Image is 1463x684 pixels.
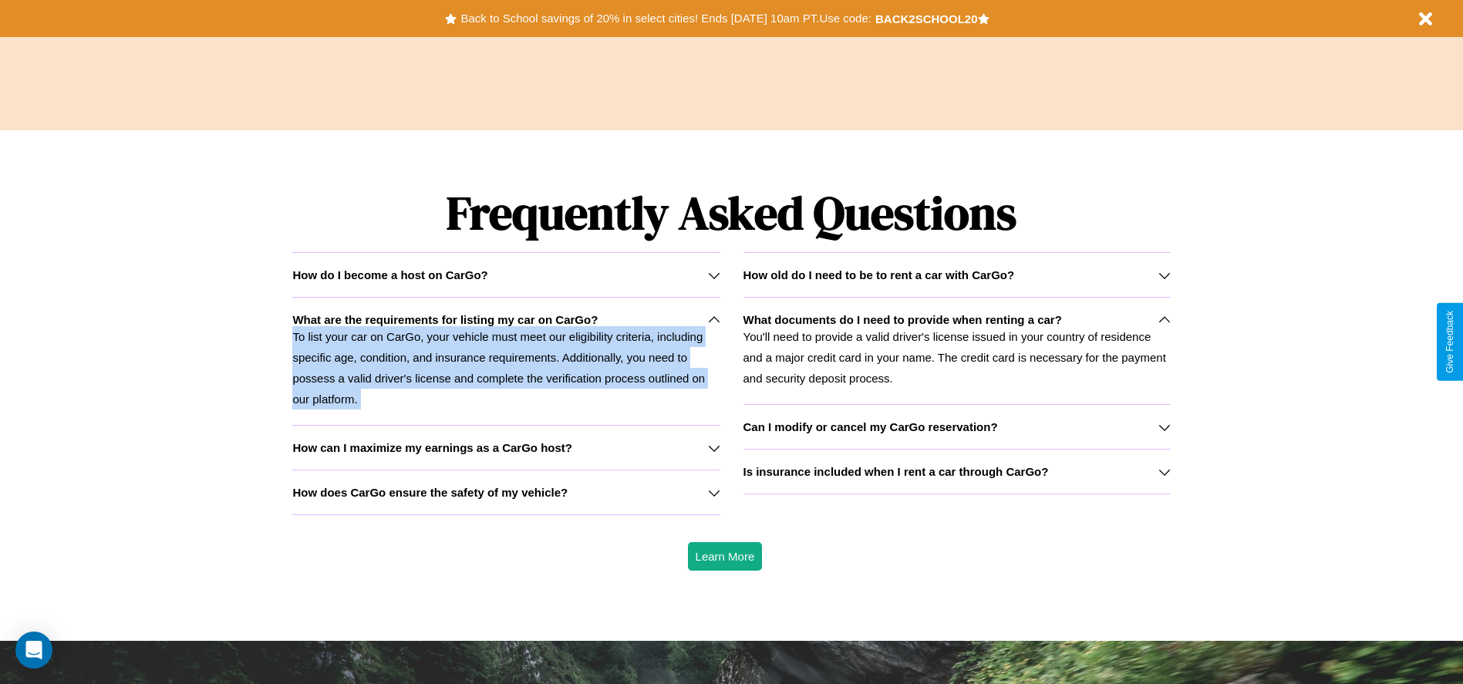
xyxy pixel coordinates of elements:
[292,441,572,454] h3: How can I maximize my earnings as a CarGo host?
[292,326,720,409] p: To list your car on CarGo, your vehicle must meet our eligibility criteria, including specific ag...
[457,8,875,29] button: Back to School savings of 20% in select cities! Ends [DATE] 10am PT.Use code:
[743,420,998,433] h3: Can I modify or cancel my CarGo reservation?
[292,268,487,281] h3: How do I become a host on CarGo?
[292,313,598,326] h3: What are the requirements for listing my car on CarGo?
[292,174,1170,252] h1: Frequently Asked Questions
[743,268,1015,281] h3: How old do I need to be to rent a car with CarGo?
[688,542,763,571] button: Learn More
[743,313,1062,326] h3: What documents do I need to provide when renting a car?
[743,465,1049,478] h3: Is insurance included when I rent a car through CarGo?
[15,632,52,669] div: Open Intercom Messenger
[743,326,1171,389] p: You'll need to provide a valid driver's license issued in your country of residence and a major c...
[292,486,568,499] h3: How does CarGo ensure the safety of my vehicle?
[875,12,978,25] b: BACK2SCHOOL20
[1444,311,1455,373] div: Give Feedback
